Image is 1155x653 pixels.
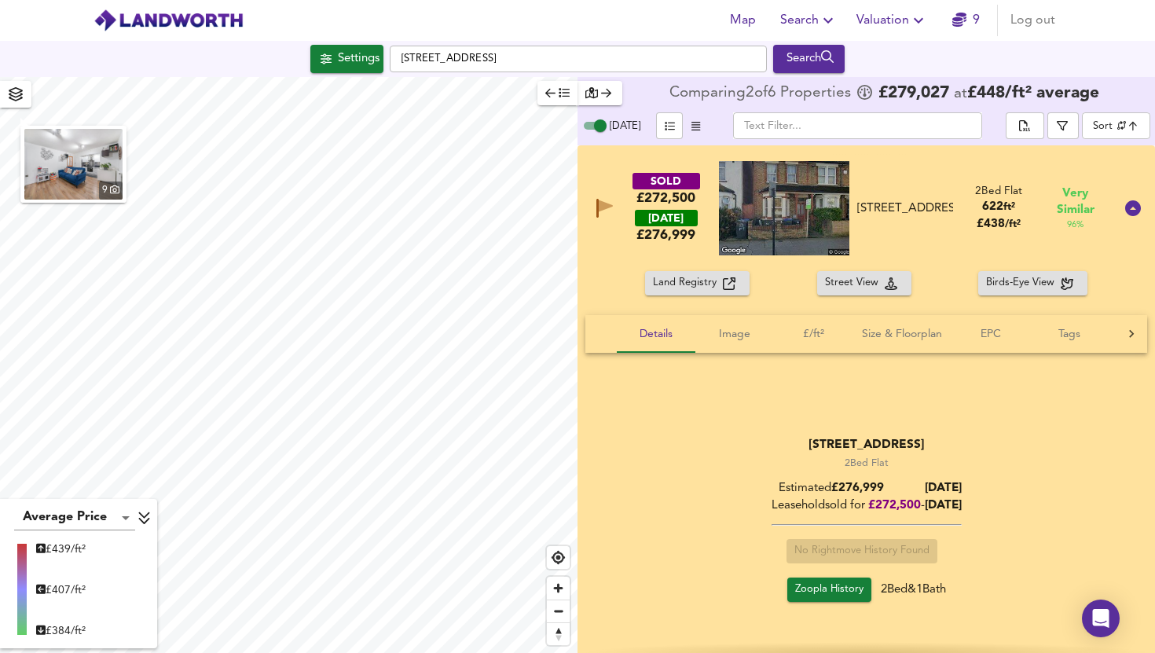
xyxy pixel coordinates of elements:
[724,9,761,31] span: Map
[772,436,962,453] div: [STREET_ADDRESS]
[1003,202,1015,212] span: ft²
[36,623,86,639] div: £ 384/ft²
[632,173,700,189] div: SOLD
[547,600,570,622] span: Zoom out
[36,582,86,598] div: £ 407/ft²
[1005,219,1021,229] span: / ft²
[1067,218,1083,231] span: 96 %
[772,457,962,471] div: 2 Bed Flat
[93,9,244,32] img: logo
[925,500,962,512] span: [DATE]
[783,325,843,344] span: £/ft²
[719,161,849,255] img: streetview
[978,271,1087,295] button: Birds-Eye View
[940,5,991,36] button: 9
[773,45,845,73] button: Search
[36,541,86,557] div: £ 439/ft²
[390,46,767,72] input: Enter a location...
[626,325,686,344] span: Details
[310,45,383,73] div: Click to configure Search Settings
[772,578,962,608] div: 2 Bed & 1 Bath
[967,85,1099,101] span: £ 448 / ft² average
[878,86,949,101] span: £ 279,027
[717,5,768,36] button: Map
[773,45,845,73] div: Run Your Search
[547,600,570,622] button: Zoom out
[636,226,695,244] span: £ 276,999
[1056,185,1095,218] span: Very Similar
[653,274,723,292] span: Land Registry
[99,182,123,200] div: 9
[310,45,383,73] button: Settings
[977,218,1021,230] span: £ 438
[1124,199,1142,218] svg: Show Details
[857,200,953,217] div: [STREET_ADDRESS]
[925,482,962,494] b: [DATE]
[986,274,1061,292] span: Birds-Eye View
[338,49,379,69] div: Settings
[868,500,921,512] span: £ 272,500
[547,546,570,569] button: Find my location
[774,5,844,36] button: Search
[610,121,640,131] span: [DATE]
[795,581,863,599] span: Zoopla History
[954,86,967,101] span: at
[772,497,962,514] div: Leasehold sold for -
[825,274,885,292] span: Street View
[645,271,750,295] button: Land Registry
[862,325,942,344] span: Size & Floorplan
[780,9,838,31] span: Search
[635,210,698,226] div: [DATE]
[961,325,1021,344] span: EPC
[705,325,764,344] span: Image
[952,9,980,31] a: 9
[856,9,928,31] span: Valuation
[817,271,911,295] button: Street View
[982,201,1003,213] span: 622
[850,5,934,36] button: Valuation
[24,129,123,200] a: property thumbnail 9
[831,482,884,494] span: £ 276,999
[547,577,570,600] button: Zoom in
[1006,112,1043,139] div: split button
[1039,325,1099,344] span: Tags
[577,145,1155,271] div: SOLD£272,500 [DATE]£276,999[STREET_ADDRESS]2Bed Flat622ft²£438/ft² Very Similar96%
[777,49,841,69] div: Search
[787,578,871,602] a: Zoopla History
[24,129,123,200] img: property thumbnail
[1004,5,1061,36] button: Log out
[772,480,962,497] div: Estimated
[14,505,135,530] div: Average Price
[733,112,982,139] input: Text Filter...
[20,126,126,203] button: property thumbnail 9
[1082,600,1120,637] div: Open Intercom Messenger
[1010,9,1055,31] span: Log out
[975,184,1022,199] div: 2 Bed Flat
[547,623,570,645] span: Reset bearing to north
[636,189,695,207] div: £272,500
[1082,112,1150,139] div: Sort
[669,86,855,101] div: Comparing 2 of 6 Properties
[1093,119,1113,134] div: Sort
[547,622,570,645] button: Reset bearing to north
